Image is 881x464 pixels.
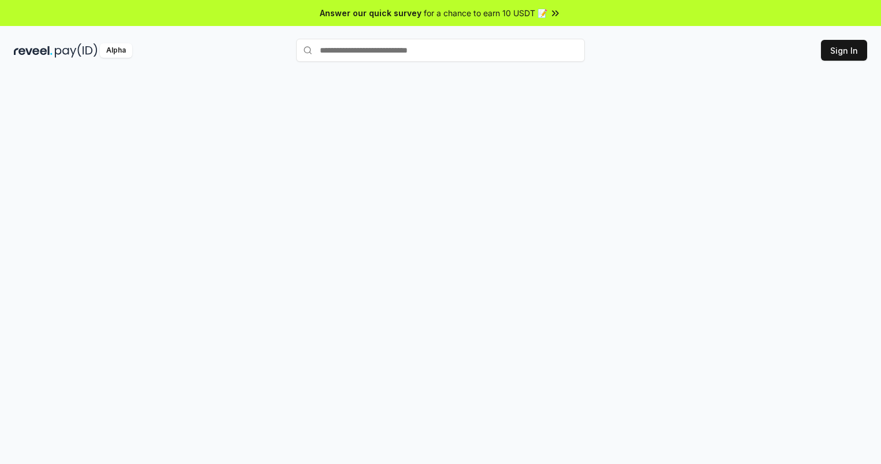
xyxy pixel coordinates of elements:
div: Alpha [100,43,132,58]
span: Answer our quick survey [320,7,421,19]
span: for a chance to earn 10 USDT 📝 [424,7,547,19]
button: Sign In [821,40,867,61]
img: reveel_dark [14,43,53,58]
img: pay_id [55,43,98,58]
